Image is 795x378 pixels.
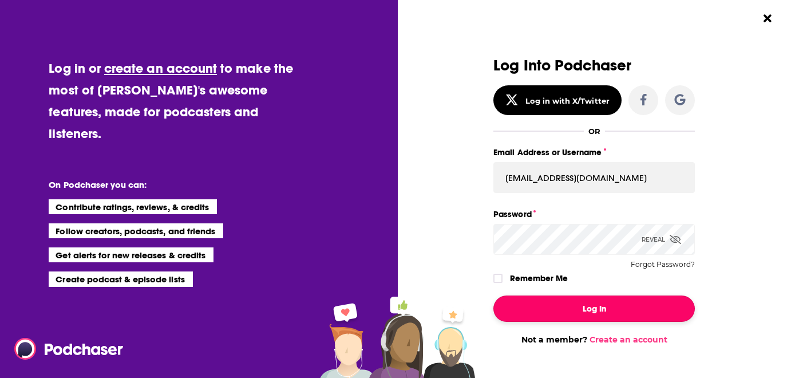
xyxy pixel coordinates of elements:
label: Email Address or Username [493,145,695,160]
a: create an account [104,60,217,76]
button: Forgot Password? [631,261,695,269]
a: Podchaser - Follow, Share and Rate Podcasts [14,338,115,360]
div: OR [588,127,600,136]
a: Create an account [590,334,667,345]
button: Log in with X/Twitter [493,85,622,115]
div: Log in with X/Twitter [525,96,610,105]
h3: Log Into Podchaser [493,57,695,74]
li: On Podchaser you can: [49,179,278,190]
button: Close Button [757,7,778,29]
li: Create podcast & episode lists [49,271,192,286]
div: Reveal [642,224,681,255]
button: Log In [493,296,695,322]
li: Contribute ratings, reviews, & credits [49,199,217,214]
li: Get alerts for new releases & credits [49,247,213,262]
img: Podchaser - Follow, Share and Rate Podcasts [14,338,124,360]
input: Email Address or Username [493,162,695,193]
label: Password [493,207,695,222]
li: Follow creators, podcasts, and friends [49,223,223,238]
div: Not a member? [493,334,695,345]
label: Remember Me [510,271,568,286]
